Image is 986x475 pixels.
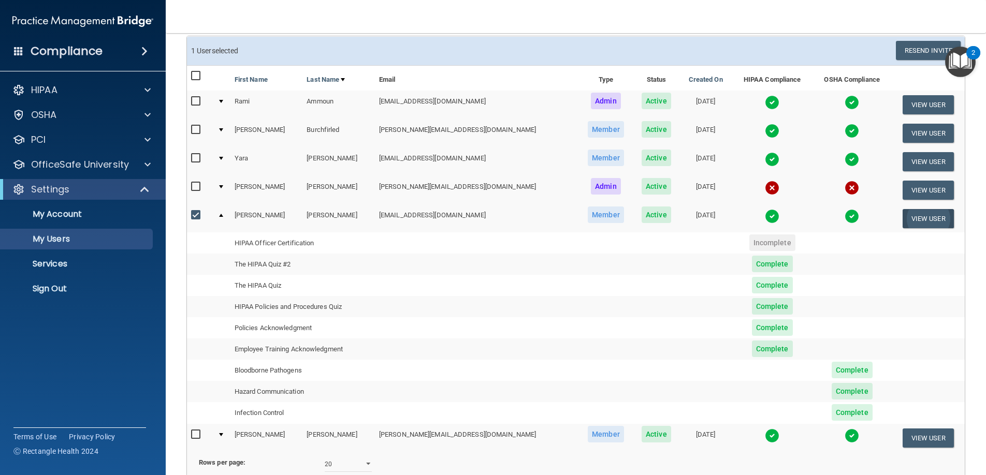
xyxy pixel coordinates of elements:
[230,402,375,423] td: Infection Control
[230,204,303,232] td: [PERSON_NAME]
[31,133,46,146] p: PCI
[12,158,151,171] a: OfficeSafe University
[765,95,779,110] img: tick.e7d51cea.svg
[765,152,779,167] img: tick.e7d51cea.svg
[230,232,375,254] td: HIPAA Officer Certification
[302,119,375,147] td: Burchfirled
[765,124,779,138] img: tick.e7d51cea.svg
[69,432,115,442] a: Privacy Policy
[845,124,859,138] img: tick.e7d51cea.svg
[752,298,793,315] span: Complete
[896,41,961,60] button: Resend Invite
[765,181,779,195] img: cross.ca9f0e7f.svg
[31,84,57,96] p: HIPAA
[591,93,621,109] span: Admin
[642,93,671,109] span: Active
[679,91,732,119] td: [DATE]
[903,181,954,200] button: View User
[945,47,976,77] button: Open Resource Center, 2 new notifications
[679,424,732,452] td: [DATE]
[302,204,375,232] td: [PERSON_NAME]
[749,234,795,251] span: Incomplete
[235,73,268,86] a: First Name
[230,275,375,296] td: The HIPAA Quiz
[12,109,151,121] a: OSHA
[588,206,624,223] span: Member
[832,383,873,399] span: Complete
[578,66,633,91] th: Type
[845,181,859,195] img: cross.ca9f0e7f.svg
[633,66,679,91] th: Status
[7,209,148,219] p: My Account
[845,209,859,224] img: tick.e7d51cea.svg
[302,424,375,452] td: [PERSON_NAME]
[765,209,779,224] img: tick.e7d51cea.svg
[230,91,303,119] td: Rami
[31,158,129,171] p: OfficeSafe University
[903,152,954,171] button: View User
[588,426,624,442] span: Member
[375,424,578,452] td: [PERSON_NAME][EMAIL_ADDRESS][DOMAIN_NAME]
[642,150,671,166] span: Active
[31,44,103,58] h4: Compliance
[375,147,578,176] td: [EMAIL_ADDRESS][DOMAIN_NAME]
[13,432,56,442] a: Terms of Use
[752,340,793,357] span: Complete
[375,91,578,119] td: [EMAIL_ADDRESS][DOMAIN_NAME]
[375,204,578,232] td: [EMAIL_ADDRESS][DOMAIN_NAME]
[230,254,375,275] td: The HIPAA Quiz #2
[191,47,568,55] h6: 1 User selected
[302,147,375,176] td: [PERSON_NAME]
[807,402,974,443] iframe: Drift Widget Chat Controller
[752,256,793,272] span: Complete
[12,11,153,32] img: PMB logo
[31,183,69,196] p: Settings
[230,176,303,204] td: [PERSON_NAME]
[588,150,624,166] span: Member
[302,91,375,119] td: Ammoun
[689,73,723,86] a: Created On
[903,124,954,143] button: View User
[375,119,578,147] td: [PERSON_NAME][EMAIL_ADDRESS][DOMAIN_NAME]
[903,95,954,114] button: View User
[230,338,375,360] td: Employee Training Acknowledgment
[832,362,873,378] span: Complete
[230,424,303,452] td: [PERSON_NAME]
[230,296,375,317] td: HIPAA Policies and Procedures Quiz
[307,73,345,86] a: Last Name
[765,428,779,443] img: tick.e7d51cea.svg
[642,121,671,138] span: Active
[12,183,150,196] a: Settings
[642,206,671,223] span: Active
[31,109,57,121] p: OSHA
[199,458,245,466] b: Rows per page:
[679,119,732,147] td: [DATE]
[230,317,375,338] td: Policies Acknowledgment
[7,234,148,244] p: My Users
[845,152,859,167] img: tick.e7d51cea.svg
[591,178,621,195] span: Admin
[13,446,98,456] span: Ⓒ Rectangle Health 2024
[230,360,375,381] td: Bloodborne Pathogens
[302,176,375,204] td: [PERSON_NAME]
[679,204,732,232] td: [DATE]
[972,53,975,66] div: 2
[588,121,624,138] span: Member
[679,176,732,204] td: [DATE]
[230,119,303,147] td: [PERSON_NAME]
[679,147,732,176] td: [DATE]
[375,66,578,91] th: Email
[642,178,671,195] span: Active
[12,133,151,146] a: PCI
[7,259,148,269] p: Services
[375,176,578,204] td: [PERSON_NAME][EMAIL_ADDRESS][DOMAIN_NAME]
[642,426,671,442] span: Active
[752,277,793,293] span: Complete
[7,284,148,294] p: Sign Out
[230,147,303,176] td: Yara
[845,95,859,110] img: tick.e7d51cea.svg
[752,319,793,336] span: Complete
[230,381,375,402] td: Hazard Communication
[732,66,813,91] th: HIPAA Compliance
[12,84,151,96] a: HIPAA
